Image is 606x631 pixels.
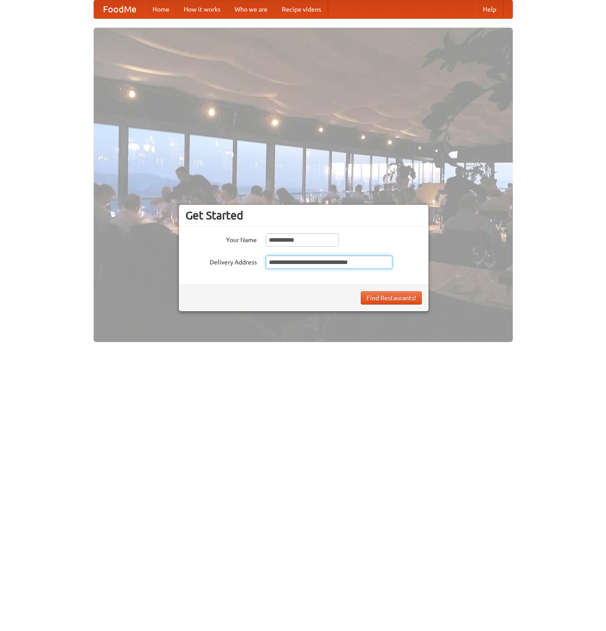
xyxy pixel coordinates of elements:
label: Your Name [186,233,257,244]
a: How it works [177,0,227,18]
label: Delivery Address [186,256,257,267]
a: Help [476,0,503,18]
a: FoodMe [94,0,145,18]
a: Recipe videos [275,0,328,18]
h3: Get Started [186,209,422,222]
a: Home [145,0,177,18]
button: Find Restaurants! [361,291,422,305]
a: Who we are [227,0,275,18]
